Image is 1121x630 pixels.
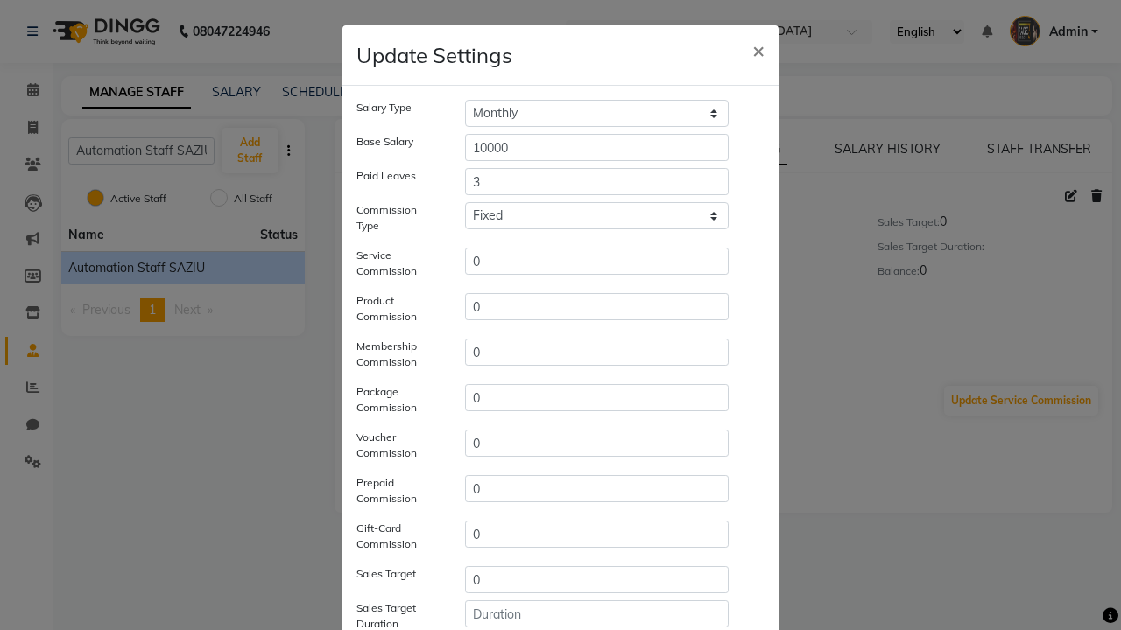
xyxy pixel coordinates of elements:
label: Sales Target [343,566,452,586]
label: Package Commission [343,384,452,416]
button: Close [738,25,779,74]
span: × [752,37,765,63]
input: Percent (%) [465,521,729,548]
input: Percent (%) [465,384,729,411]
input: Leaves [465,168,729,195]
label: Membership Commission [343,339,452,370]
input: Base Salary [465,134,729,161]
input: Duration [465,600,729,627]
label: Voucher Commission [343,430,452,461]
input: Percent (%) [465,293,729,320]
input: Percent (%) [465,248,729,275]
label: Paid Leaves [343,168,452,188]
h4: Update Settings [356,39,512,71]
input: Percent (%) [465,339,729,366]
input: Sales Target [465,566,729,593]
label: Gift-Card Commission [343,521,452,552]
label: Base Salary [343,134,452,154]
input: Percent (%) [465,430,729,457]
label: Salary Type [343,100,452,120]
input: Percent (%) [465,475,729,502]
label: Product Commission [343,293,452,325]
label: Prepaid Commission [343,475,452,507]
label: Service Commission [343,248,452,279]
label: Commission Type [343,202,452,234]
